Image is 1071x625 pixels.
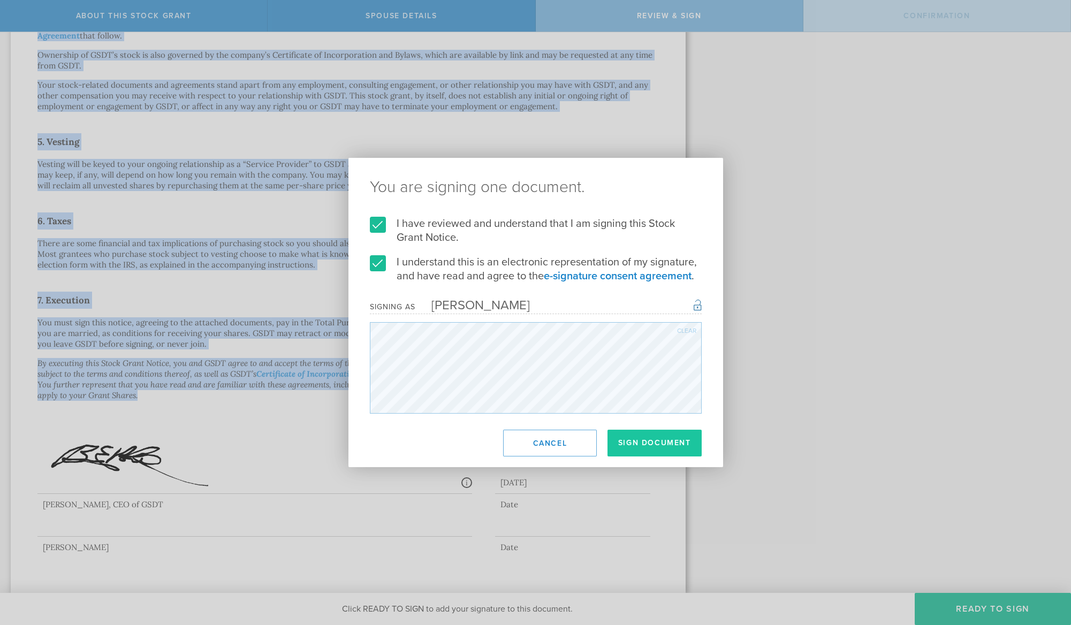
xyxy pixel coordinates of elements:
div: Signing as [370,302,415,311]
button: Sign Document [607,430,702,456]
label: I have reviewed and understand that I am signing this Stock Grant Notice. [370,217,702,245]
iframe: Chat Widget [1017,542,1071,593]
button: Cancel [503,430,597,456]
a: e-signature consent agreement [544,270,692,283]
label: I understand this is an electronic representation of my signature, and have read and agree to the . [370,255,702,283]
div: [PERSON_NAME] [415,298,530,313]
ng-pluralize: You are signing one document. [370,179,702,195]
